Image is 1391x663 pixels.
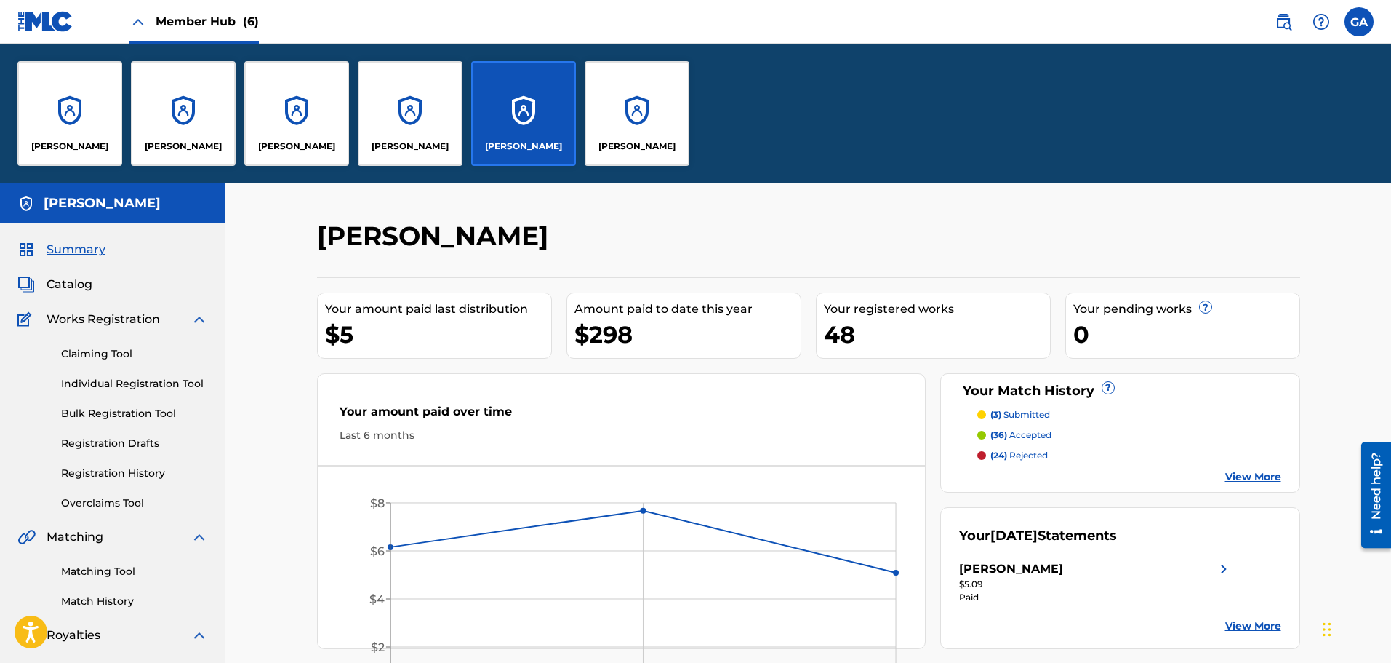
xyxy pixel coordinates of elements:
[959,578,1232,591] div: $5.09
[61,466,208,481] a: Registration History
[17,195,35,213] img: Accounts
[17,276,92,293] a: CatalogCatalog
[574,301,801,318] div: Amount paid to date this year
[1073,301,1299,318] div: Your pending works
[1225,619,1281,634] a: View More
[1225,469,1281,485] a: View More
[17,276,35,293] img: Catalog
[977,449,1281,462] a: (24) rejected
[47,241,105,258] span: Summary
[1323,608,1331,651] div: Drag
[990,429,1007,440] span: (36)
[1215,560,1232,578] img: right chevron icon
[959,560,1232,604] a: [PERSON_NAME]right chevron icon$5.09Paid
[325,318,551,351] div: $5
[61,406,208,421] a: Bulk Registration Tool
[1200,301,1211,313] span: ?
[47,276,92,293] span: Catalog
[61,496,208,511] a: Overclaims Tool
[145,140,222,153] p: Gary Agis
[585,61,689,166] a: Accounts[PERSON_NAME]
[369,592,385,606] tspan: $4
[598,140,676,153] p: Phil Vazquez
[243,15,259,28] span: (6)
[977,429,1281,442] a: (36) accepted
[824,318,1050,351] div: 48
[1307,7,1336,36] div: Help
[977,408,1281,421] a: (3) submitted
[370,496,385,510] tspan: $8
[17,528,36,546] img: Matching
[471,61,576,166] a: Accounts[PERSON_NAME]
[1102,382,1114,394] span: ?
[1269,7,1298,36] a: Public Search
[61,594,208,609] a: Match History
[129,13,147,31] img: Close
[990,409,1001,420] span: (3)
[1344,7,1374,36] div: User Menu
[372,140,449,153] p: Jason Vazquez
[191,627,208,644] img: expand
[44,195,161,212] h5: Martin Gonzalez
[47,528,103,546] span: Matching
[61,564,208,579] a: Matching Tool
[990,528,1038,544] span: [DATE]
[191,311,208,328] img: expand
[17,11,73,32] img: MLC Logo
[47,311,160,328] span: Works Registration
[371,640,385,654] tspan: $2
[317,220,556,253] h2: [PERSON_NAME]
[61,436,208,451] a: Registration Drafts
[959,526,1117,546] div: Your Statements
[824,301,1050,318] div: Your registered works
[156,13,259,30] span: Member Hub
[17,311,36,328] img: Works Registration
[31,140,108,153] p: Fernando Sierra
[1275,13,1292,31] img: search
[358,61,462,166] a: Accounts[PERSON_NAME]
[370,544,385,558] tspan: $6
[485,140,562,153] p: Martin Gonzalez
[1073,318,1299,351] div: 0
[61,346,208,362] a: Claiming Tool
[959,560,1063,578] div: [PERSON_NAME]
[990,429,1051,442] p: accepted
[574,318,801,351] div: $298
[258,140,335,153] p: Gary Muttley
[1318,593,1391,663] iframe: Chat Widget
[990,449,1048,462] p: rejected
[17,241,35,258] img: Summary
[47,627,100,644] span: Royalties
[990,408,1050,421] p: submitted
[1312,13,1330,31] img: help
[340,428,904,443] div: Last 6 months
[990,450,1007,461] span: (24)
[17,61,122,166] a: Accounts[PERSON_NAME]
[191,528,208,546] img: expand
[340,403,904,428] div: Your amount paid over time
[61,376,208,392] a: Individual Registration Tool
[131,61,236,166] a: Accounts[PERSON_NAME]
[959,381,1281,401] div: Your Match History
[325,301,551,318] div: Your amount paid last distribution
[1350,436,1391,553] iframe: Resource Center
[959,591,1232,604] div: Paid
[244,61,349,166] a: Accounts[PERSON_NAME]
[17,241,105,258] a: SummarySummary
